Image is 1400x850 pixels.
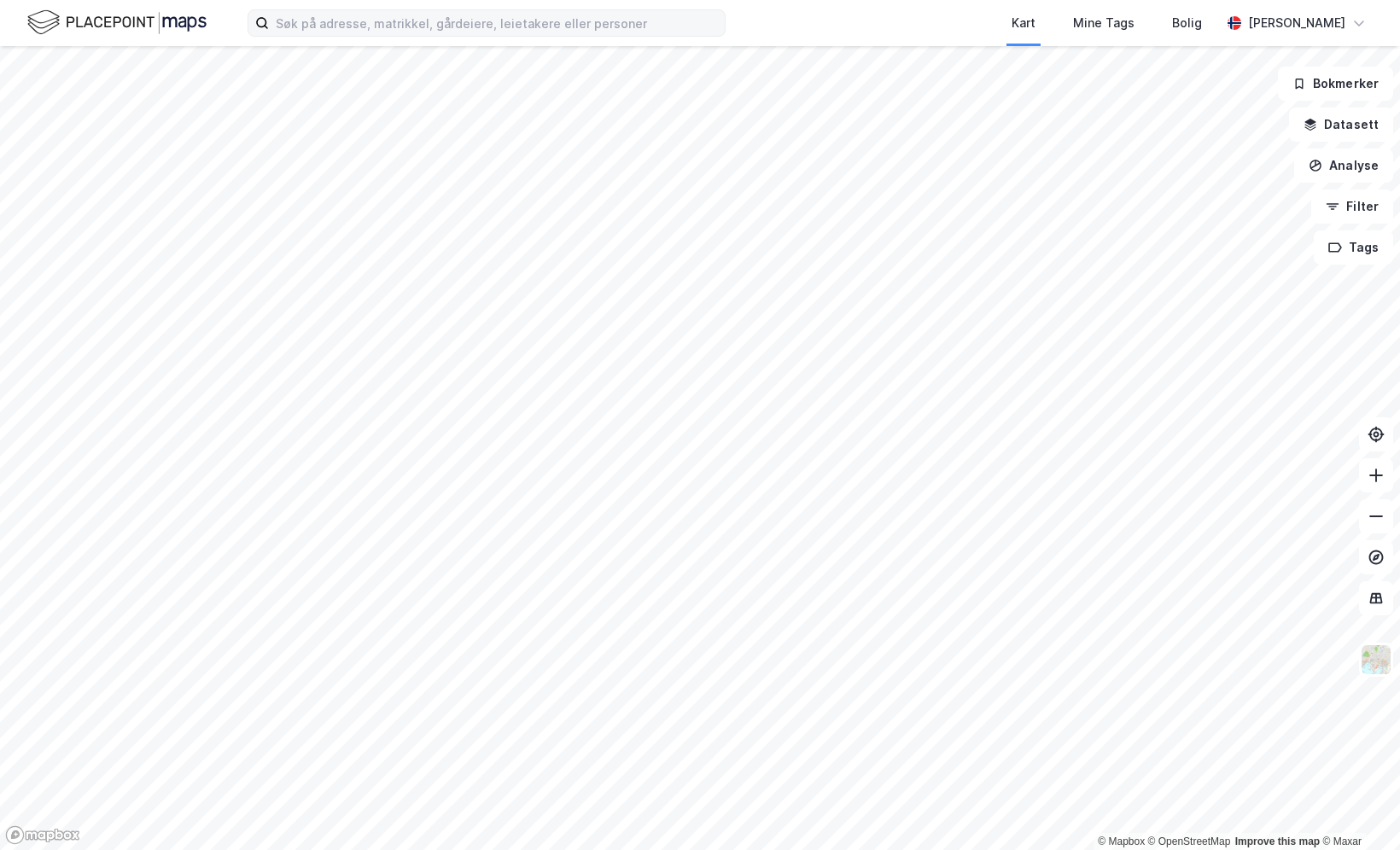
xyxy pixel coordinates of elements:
img: Z [1360,643,1392,676]
a: Improve this map [1235,835,1320,847]
div: Bolig [1172,13,1202,33]
a: Mapbox homepage [5,825,80,845]
a: OpenStreetMap [1148,835,1231,847]
div: Kart [1012,13,1035,33]
iframe: Chat Widget [1315,768,1400,850]
img: logo.f888ab2527a4732fd821a326f86c7f29.svg [27,8,207,38]
div: Mine Tags [1073,13,1135,33]
button: Filter [1311,189,1393,224]
div: Kontrollprogram for chat [1315,768,1400,850]
button: Datasett [1289,108,1393,142]
input: Søk på adresse, matrikkel, gårdeiere, leietakere eller personer [269,10,725,36]
button: Bokmerker [1278,67,1393,101]
a: Mapbox [1098,835,1145,847]
button: Analyse [1294,148,1393,183]
button: Tags [1314,230,1393,265]
div: [PERSON_NAME] [1248,13,1345,33]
